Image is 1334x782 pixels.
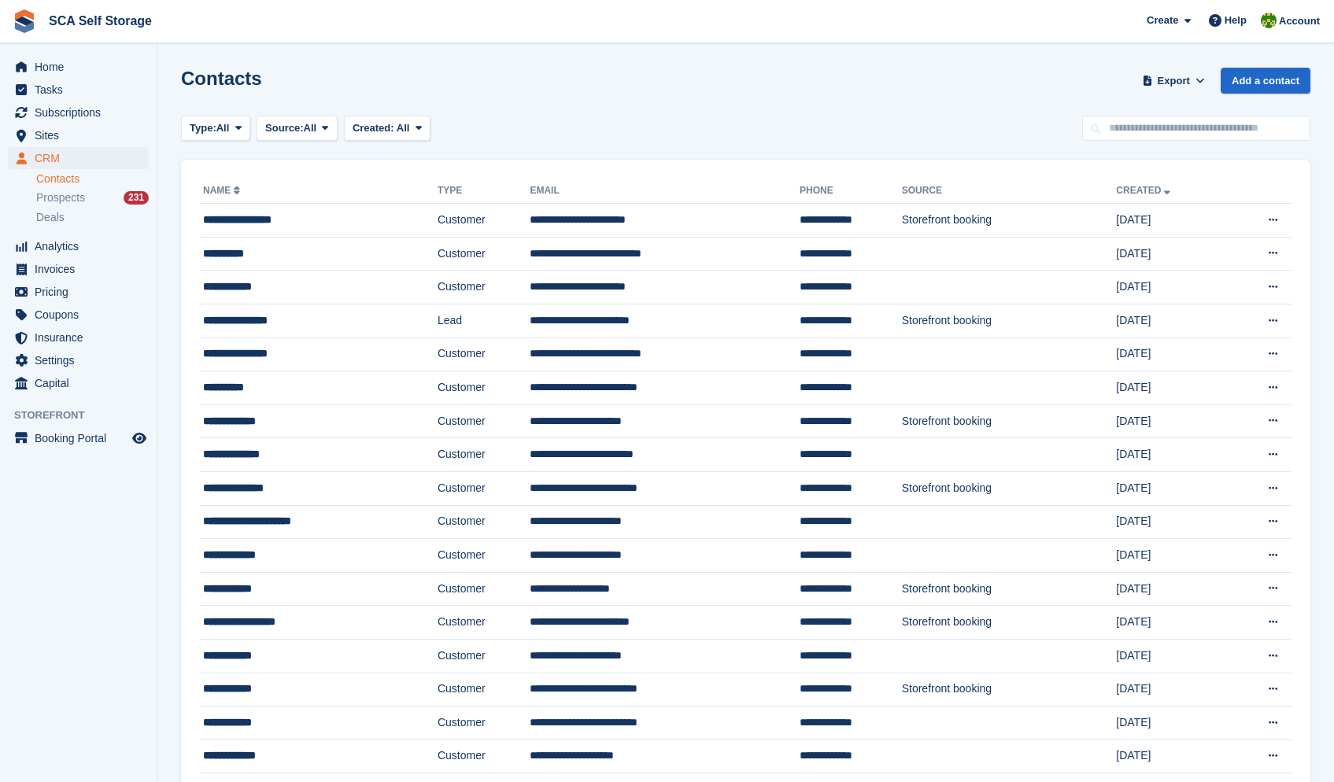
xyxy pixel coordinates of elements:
td: [DATE] [1116,639,1228,673]
td: [DATE] [1116,673,1228,706]
td: Storefront booking [902,304,1117,338]
td: [DATE] [1116,304,1228,338]
td: Customer [438,505,530,539]
td: Customer [438,237,530,271]
button: Type: All [181,116,250,142]
span: Help [1225,13,1247,28]
span: Prospects [36,190,85,205]
td: [DATE] [1116,539,1228,573]
span: All [216,120,230,136]
span: Storefront [14,408,157,423]
td: [DATE] [1116,338,1228,371]
td: Storefront booking [902,606,1117,640]
span: Source: [265,120,303,136]
img: Sam Chapman [1261,13,1277,28]
a: menu [8,56,149,78]
span: Subscriptions [35,101,129,124]
td: Storefront booking [902,572,1117,606]
span: Invoices [35,258,129,280]
a: menu [8,258,149,280]
th: Source [902,179,1117,204]
td: Customer [438,673,530,706]
a: Name [203,185,243,196]
td: Customer [438,271,530,304]
span: Sites [35,124,129,146]
span: Pricing [35,281,129,303]
td: [DATE] [1116,371,1228,405]
img: stora-icon-8386f47178a22dfd0bd8f6a31ec36ba5ce8667c1dd55bd0f319d3a0aa187defe.svg [13,9,36,33]
td: Customer [438,204,530,238]
th: Type [438,179,530,204]
td: Storefront booking [902,204,1117,238]
td: [DATE] [1116,404,1228,438]
button: Created: All [344,116,431,142]
a: menu [8,281,149,303]
td: Customer [438,338,530,371]
th: Phone [800,179,902,204]
td: Customer [438,706,530,740]
td: Customer [438,572,530,606]
a: menu [8,326,149,349]
a: SCA Self Storage [42,8,158,34]
span: Account [1279,13,1320,29]
td: [DATE] [1116,572,1228,606]
a: Contacts [36,172,149,186]
span: Create [1147,13,1178,28]
td: Customer [438,371,530,405]
a: Prospects 231 [36,190,149,206]
td: Customer [438,639,530,673]
a: Preview store [130,429,149,448]
a: Add a contact [1221,68,1310,94]
td: [DATE] [1116,271,1228,304]
td: Customer [438,404,530,438]
span: Type: [190,120,216,136]
span: Coupons [35,304,129,326]
a: menu [8,124,149,146]
span: Home [35,56,129,78]
td: [DATE] [1116,505,1228,539]
td: Storefront booking [902,471,1117,505]
span: Export [1158,73,1190,89]
td: [DATE] [1116,740,1228,773]
a: menu [8,372,149,394]
td: Customer [438,606,530,640]
td: [DATE] [1116,438,1228,472]
th: Email [530,179,800,204]
span: Capital [35,372,129,394]
td: [DATE] [1116,606,1228,640]
a: menu [8,349,149,371]
td: Storefront booking [902,673,1117,706]
button: Source: All [257,116,338,142]
span: Created: [353,122,394,134]
a: menu [8,427,149,449]
span: CRM [35,147,129,169]
span: Tasks [35,79,129,101]
td: [DATE] [1116,471,1228,505]
h1: Contacts [181,68,262,89]
a: menu [8,304,149,326]
span: Insurance [35,326,129,349]
div: 231 [124,191,149,205]
td: Customer [438,740,530,773]
button: Export [1139,68,1208,94]
td: Storefront booking [902,404,1117,438]
td: [DATE] [1116,204,1228,238]
td: [DATE] [1116,237,1228,271]
a: Deals [36,209,149,226]
a: menu [8,235,149,257]
td: Customer [438,471,530,505]
a: Created [1116,185,1173,196]
span: Booking Portal [35,427,129,449]
span: Settings [35,349,129,371]
span: Deals [36,210,65,225]
span: All [304,120,317,136]
td: Customer [438,539,530,573]
span: Analytics [35,235,129,257]
a: menu [8,101,149,124]
td: Lead [438,304,530,338]
span: All [397,122,410,134]
a: menu [8,79,149,101]
a: menu [8,147,149,169]
td: [DATE] [1116,706,1228,740]
td: Customer [438,438,530,472]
